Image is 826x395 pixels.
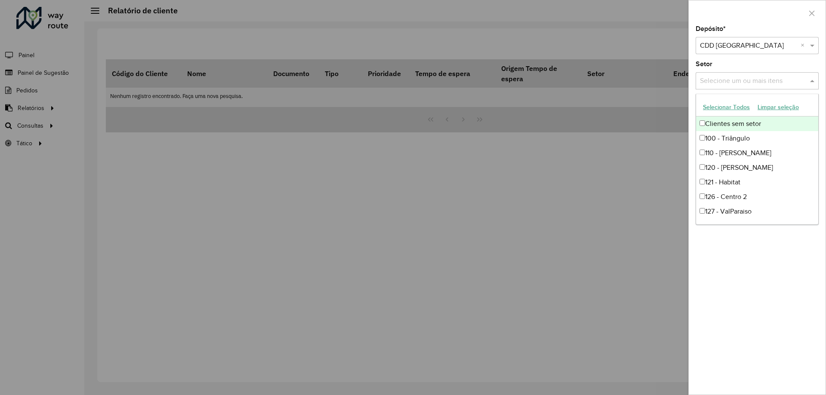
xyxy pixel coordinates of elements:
[696,146,818,160] div: 110 - [PERSON_NAME]
[754,101,803,114] button: Limpar seleção
[696,116,818,131] div: Clientes sem setor
[696,219,818,233] div: 128 - 13 [PERSON_NAME]
[696,190,818,204] div: 126 - Centro 2
[696,175,818,190] div: 121 - Habitat
[696,131,818,146] div: 100 - Triângulo
[696,24,726,34] label: Depósito
[696,59,712,69] label: Setor
[801,40,808,51] span: Clear all
[696,204,818,219] div: 127 - ValParaiso
[696,94,819,225] ng-dropdown-panel: Options list
[696,160,818,175] div: 120 - [PERSON_NAME]
[699,101,754,114] button: Selecionar Todos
